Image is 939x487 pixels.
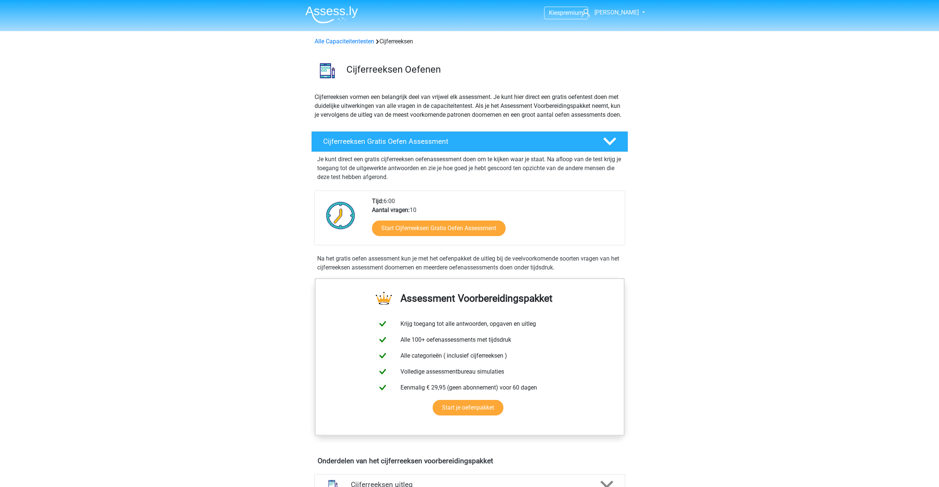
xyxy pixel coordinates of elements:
img: Assessly [305,6,358,23]
span: premium [560,9,583,16]
h3: Cijferreeksen Oefenen [346,64,622,75]
h4: Onderdelen van het cijferreeksen voorbereidingspakket [318,457,622,465]
span: Kies [549,9,560,16]
div: Cijferreeksen [312,37,628,46]
img: cijferreeksen [312,55,343,86]
a: Kiespremium [544,8,588,18]
h4: Cijferreeksen Gratis Oefen Assessment [323,137,591,146]
b: Aantal vragen: [372,206,410,213]
span: [PERSON_NAME] [594,9,639,16]
a: Cijferreeksen Gratis Oefen Assessment [308,131,631,152]
b: Tijd: [372,198,383,205]
a: Start Cijferreeksen Gratis Oefen Assessment [372,221,506,236]
div: 6:00 10 [366,197,624,245]
a: Start je oefenpakket [433,400,503,415]
p: Je kunt direct een gratis cijferreeksen oefenassessment doen om te kijken waar je staat. Na afloo... [317,155,622,182]
div: Na het gratis oefen assessment kun je met het oefenpakket de uitleg bij de veelvoorkomende soorte... [314,254,625,272]
a: [PERSON_NAME] [579,8,640,17]
a: Alle Capaciteitentesten [315,38,374,45]
img: Klok [322,197,359,234]
p: Cijferreeksen vormen een belangrijk deel van vrijwel elk assessment. Je kunt hier direct een grat... [315,93,625,119]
